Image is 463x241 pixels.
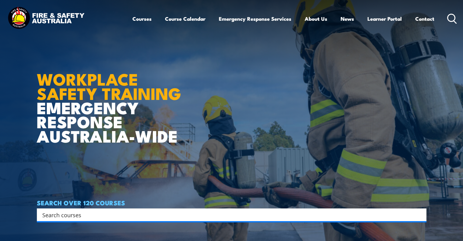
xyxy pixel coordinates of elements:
a: About Us [305,11,327,27]
strong: WORKPLACE SAFETY TRAINING [37,66,181,105]
a: Courses [132,11,152,27]
form: Search form [44,211,414,219]
a: News [341,11,354,27]
a: Learner Portal [367,11,402,27]
a: Course Calendar [165,11,205,27]
h1: EMERGENCY RESPONSE AUSTRALIA-WIDE [37,56,186,143]
a: Contact [415,11,434,27]
a: Emergency Response Services [219,11,291,27]
button: Search magnifier button [416,211,424,219]
input: Search input [42,210,413,219]
h4: SEARCH OVER 120 COURSES [37,199,426,206]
